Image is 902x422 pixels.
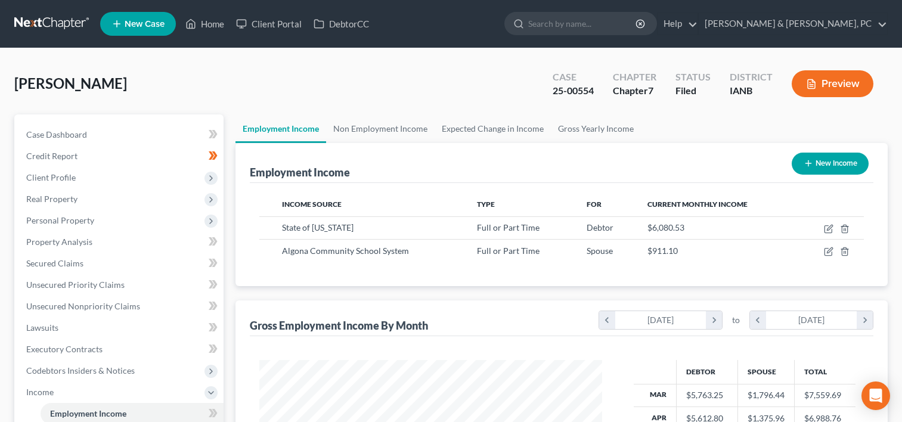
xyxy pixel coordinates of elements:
[477,222,540,232] span: Full or Part Time
[599,311,615,329] i: chevron_left
[677,360,738,384] th: Debtor
[26,215,94,225] span: Personal Property
[26,301,140,311] span: Unsecured Nonpriority Claims
[528,13,637,35] input: Search by name...
[477,246,540,256] span: Full or Part Time
[17,274,224,296] a: Unsecured Priority Claims
[686,389,728,401] div: $5,763.25
[647,200,748,209] span: Current Monthly Income
[282,246,409,256] span: Algona Community School System
[587,246,613,256] span: Spouse
[26,258,83,268] span: Secured Claims
[26,365,135,376] span: Codebtors Insiders & Notices
[738,360,795,384] th: Spouse
[587,222,613,232] span: Debtor
[26,129,87,139] span: Case Dashboard
[553,70,594,84] div: Case
[179,13,230,35] a: Home
[477,200,495,209] span: Type
[732,314,740,326] span: to
[730,70,773,84] div: District
[647,246,678,256] span: $911.10
[647,222,684,232] span: $6,080.53
[17,231,224,253] a: Property Analysis
[435,114,551,143] a: Expected Change in Income
[792,153,869,175] button: New Income
[17,145,224,167] a: Credit Report
[250,165,350,179] div: Employment Income
[613,84,656,98] div: Chapter
[14,75,127,92] span: [PERSON_NAME]
[861,381,890,410] div: Open Intercom Messenger
[613,70,656,84] div: Chapter
[17,339,224,360] a: Executory Contracts
[282,200,342,209] span: Income Source
[795,360,856,384] th: Total
[235,114,326,143] a: Employment Income
[648,85,653,96] span: 7
[17,124,224,145] a: Case Dashboard
[675,84,711,98] div: Filed
[26,280,125,290] span: Unsecured Priority Claims
[230,13,308,35] a: Client Portal
[615,311,706,329] div: [DATE]
[17,296,224,317] a: Unsecured Nonpriority Claims
[795,384,856,407] td: $7,559.69
[699,13,887,35] a: [PERSON_NAME] & [PERSON_NAME], PC
[17,253,224,274] a: Secured Claims
[26,344,103,354] span: Executory Contracts
[282,222,354,232] span: State of [US_STATE]
[634,384,677,407] th: Mar
[26,387,54,397] span: Income
[26,172,76,182] span: Client Profile
[26,322,58,333] span: Lawsuits
[857,311,873,329] i: chevron_right
[658,13,698,35] a: Help
[250,318,428,333] div: Gross Employment Income By Month
[26,151,78,161] span: Credit Report
[792,70,873,97] button: Preview
[748,389,785,401] div: $1,796.44
[26,237,92,247] span: Property Analysis
[675,70,711,84] div: Status
[766,311,857,329] div: [DATE]
[750,311,766,329] i: chevron_left
[587,200,602,209] span: For
[326,114,435,143] a: Non Employment Income
[308,13,375,35] a: DebtorCC
[730,84,773,98] div: IANB
[26,194,78,204] span: Real Property
[125,20,165,29] span: New Case
[50,408,126,418] span: Employment Income
[553,84,594,98] div: 25-00554
[706,311,722,329] i: chevron_right
[17,317,224,339] a: Lawsuits
[551,114,641,143] a: Gross Yearly Income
